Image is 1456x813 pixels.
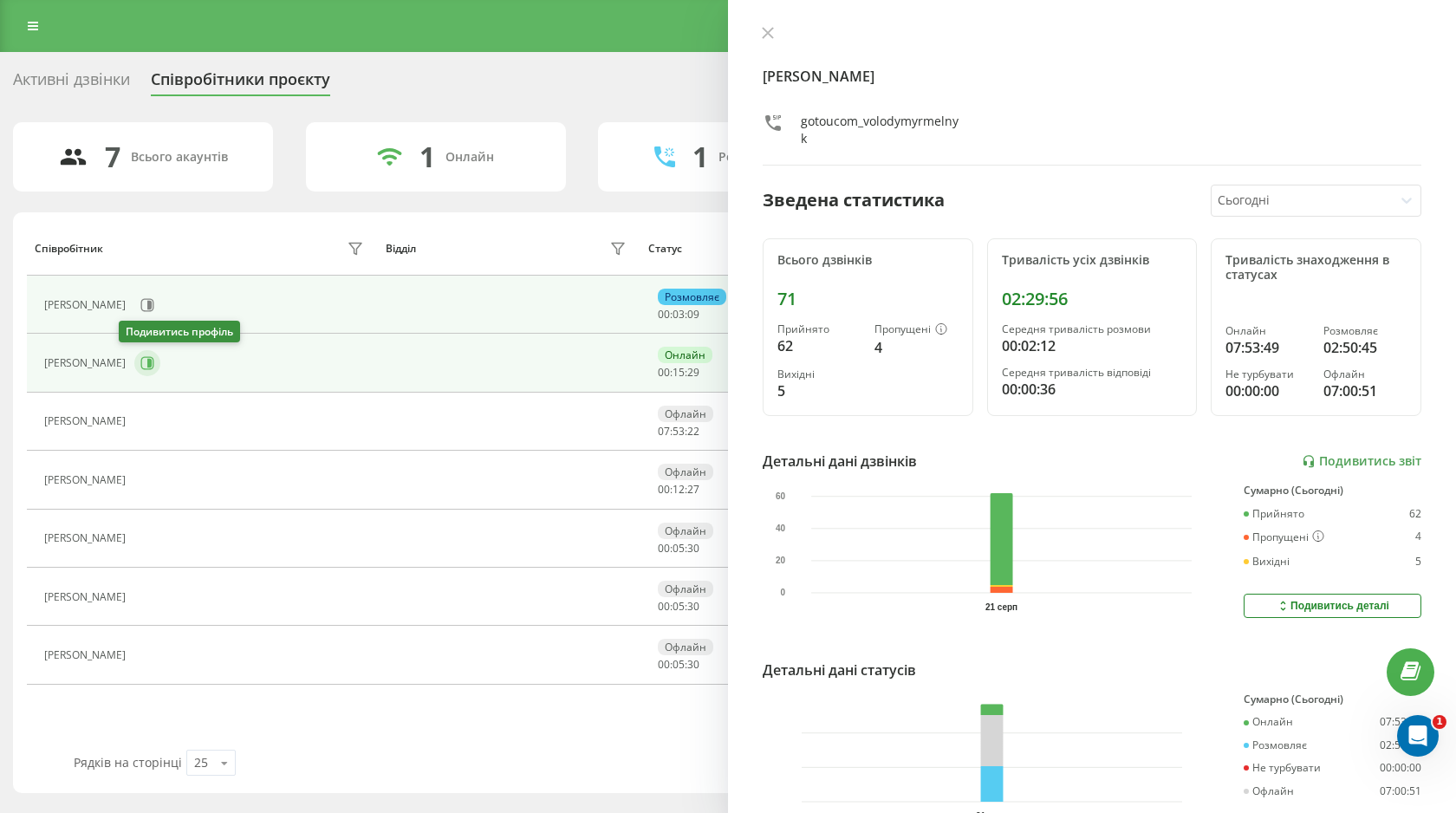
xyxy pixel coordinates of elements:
div: [PERSON_NAME] [44,357,130,369]
div: Середня тривалість відповіді [1002,367,1183,379]
h4: [PERSON_NAME] [763,66,1421,87]
iframe: Intercom live chat [1397,715,1439,757]
div: [PERSON_NAME] [44,649,130,661]
div: Детальні дані дзвінків [763,451,917,472]
div: Розмовляє [658,289,726,305]
div: Не турбувати [1225,368,1309,380]
div: 71 [777,289,959,309]
div: : : [658,601,699,613]
span: 1 [1433,715,1446,729]
div: 07:00:51 [1323,380,1407,401]
div: Офлайн [1244,785,1294,797]
div: Всього акаунтів [131,150,228,165]
div: [PERSON_NAME] [44,299,130,311]
div: Пропущені [1244,530,1324,544]
div: Подивитись деталі [1276,599,1389,613]
div: Тривалість знаходження в статусах [1225,253,1407,283]
div: 00:02:12 [1002,335,1183,356]
div: Онлайн [445,150,494,165]
div: 02:50:45 [1380,739,1421,751]
div: Офлайн [658,639,713,655]
div: Розмовляють [718,150,803,165]
div: Зведена статистика [763,187,945,213]
div: Середня тривалість розмови [1002,323,1183,335]
div: [PERSON_NAME] [44,532,130,544]
span: 05 [673,599,685,614]
span: 00 [658,599,670,614]
div: 07:53:49 [1380,716,1421,728]
span: 00 [658,482,670,497]
div: Статус [648,243,682,255]
span: 30 [687,657,699,672]
div: 4 [874,337,958,358]
text: 20 [776,556,786,565]
button: Подивитись деталі [1244,594,1421,618]
text: 40 [776,524,786,533]
div: Активні дзвінки [13,70,130,97]
span: 00 [658,307,670,322]
span: 03 [673,307,685,322]
div: : : [658,543,699,555]
div: Розмовляє [1323,325,1407,337]
div: Детальні дані статусів [763,660,916,680]
span: 53 [673,424,685,439]
span: 30 [687,599,699,614]
a: Подивитись звіт [1302,454,1421,469]
span: 00 [658,657,670,672]
div: 1 [419,140,435,173]
span: 05 [673,657,685,672]
div: Відділ [386,243,416,255]
text: 60 [776,491,786,501]
div: 00:00:00 [1380,762,1421,774]
div: [PERSON_NAME] [44,591,130,603]
div: 00:00:36 [1002,379,1183,400]
span: 27 [687,482,699,497]
div: 00:00:00 [1225,380,1309,401]
span: Рядків на сторінці [74,754,182,771]
div: 25 [194,754,208,771]
div: Співробітники проєкту [151,70,330,97]
div: Онлайн [658,347,712,363]
div: 4 [1415,530,1421,544]
div: Прийнято [777,323,861,335]
div: Тривалість усіх дзвінків [1002,253,1183,268]
text: 0 [781,589,786,598]
div: gotoucom_volodymyrmelnyk [801,113,959,147]
span: 29 [687,365,699,380]
span: 05 [673,541,685,556]
span: 30 [687,541,699,556]
div: Розмовляє [1244,739,1307,751]
div: Офлайн [1323,368,1407,380]
span: 22 [687,424,699,439]
div: Офлайн [658,406,713,422]
div: Офлайн [658,523,713,539]
span: 12 [673,482,685,497]
div: 5 [777,380,861,401]
div: : : [658,426,699,438]
div: Сумарно (Сьогодні) [1244,693,1421,706]
div: 02:29:56 [1002,289,1183,309]
div: 62 [1409,508,1421,520]
div: Вихідні [1244,556,1290,568]
div: : : [658,659,699,671]
div: Співробітник [35,243,103,255]
div: Вихідні [777,368,861,380]
span: 15 [673,365,685,380]
span: 07 [658,424,670,439]
text: 21 серп [985,602,1017,612]
div: Офлайн [658,464,713,480]
div: Сумарно (Сьогодні) [1244,485,1421,497]
div: Не турбувати [1244,762,1321,774]
div: [PERSON_NAME] [44,415,130,427]
div: 07:00:51 [1380,785,1421,797]
div: : : [658,484,699,496]
div: 62 [777,335,861,356]
div: : : [658,367,699,379]
span: 00 [658,365,670,380]
div: 5 [1415,556,1421,568]
div: 07:53:49 [1225,337,1309,358]
div: Всього дзвінків [777,253,959,268]
div: Подивитись профіль [119,321,240,342]
div: [PERSON_NAME] [44,474,130,486]
div: 7 [105,140,120,173]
